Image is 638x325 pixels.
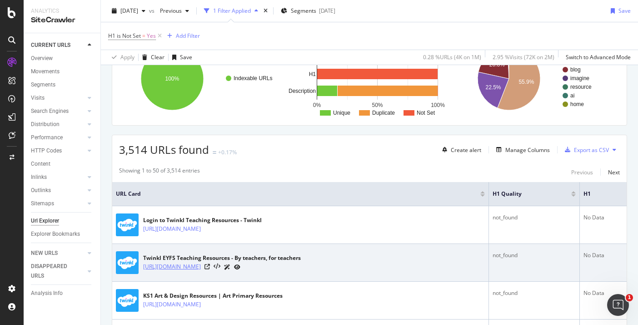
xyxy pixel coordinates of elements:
text: Description [289,88,316,94]
button: Clear [139,50,164,65]
div: Save [618,7,631,15]
text: 20.8% [489,61,505,68]
span: vs [149,7,156,15]
button: [DATE] [108,4,149,18]
div: Analysis Info [31,289,63,298]
a: Outlinks [31,186,85,195]
text: home [570,101,584,107]
img: Equal [213,151,216,154]
img: main image [116,213,139,236]
div: HTTP Codes [31,146,62,156]
a: HTTP Codes [31,146,85,156]
div: Distribution [31,120,60,129]
div: Performance [31,133,63,142]
div: CURRENT URLS [31,41,70,50]
iframe: Intercom live chat [607,294,629,316]
button: Previous [156,4,193,18]
div: not_found [493,213,576,222]
div: Clear [151,53,164,61]
span: URL Card [116,190,478,198]
div: Overview [31,54,53,63]
span: H1 [583,190,609,198]
div: Manage Columns [505,146,550,154]
text: imagine [570,75,589,81]
div: 0.28 % URLs ( 4K on 1M ) [423,53,481,61]
div: NEW URLS [31,249,58,258]
text: 22.5% [486,84,501,91]
a: CURRENT URLS [31,41,85,50]
text: blog [570,66,581,73]
text: 55.9% [519,79,534,85]
div: Movements [31,67,60,76]
text: Not Set [417,110,435,116]
div: [DATE] [319,7,335,15]
a: Sitemaps [31,199,85,208]
text: resource [570,84,592,90]
text: Indexable URLs [234,75,272,81]
a: [URL][DOMAIN_NAME] [143,224,201,234]
span: Previous [156,7,182,15]
div: DISAPPEARED URLS [31,262,77,281]
button: Switch to Advanced Mode [562,50,631,65]
button: Add Filter [164,30,200,41]
div: Create alert [451,146,481,154]
a: Url Explorer [31,216,94,226]
div: A chart. [119,39,281,118]
text: 0% [313,102,321,108]
div: Inlinks [31,173,47,182]
a: Inlinks [31,173,85,182]
div: Export as CSV [574,146,609,154]
img: main image [116,251,139,274]
img: main image [116,289,139,312]
span: = [142,32,145,40]
div: +0.17% [218,148,237,156]
a: Content [31,159,94,169]
button: Save [607,4,631,18]
button: Next [608,167,620,178]
span: H1 Quality [493,190,558,198]
button: Manage Columns [493,144,550,155]
div: Segments [31,80,55,90]
svg: A chart. [288,39,449,118]
div: KS1 Art & Design Resources | Art Primary Resources [143,292,283,300]
div: Apply [120,53,135,61]
div: Login to Twinkl Teaching Resources - Twinkl [143,216,262,224]
span: 3,514 URLs found [119,142,209,157]
div: Next [608,168,620,176]
div: Save [180,53,192,61]
span: H1 is Not Set [108,32,141,40]
button: Export as CSV [561,142,609,157]
span: Yes [147,30,156,42]
a: NEW URLS [31,249,85,258]
a: Segments [31,80,94,90]
div: No Data [583,289,623,297]
button: Save [169,50,192,65]
div: Url Explorer [31,216,59,226]
svg: A chart. [456,39,618,118]
a: Performance [31,133,85,142]
div: Switch to Advanced Mode [566,53,631,61]
button: Create alert [439,142,481,157]
a: Visit Online Page [204,264,210,269]
div: not_found [493,289,576,297]
a: Visits [31,93,85,103]
text: Unique [333,110,350,116]
button: Apply [108,50,135,65]
div: Content [31,159,50,169]
div: Twinkl EYFS Teaching Resources - By teachers, for teachers [143,254,301,262]
text: 50% [372,102,383,108]
div: Analytics [31,7,93,15]
button: Segments[DATE] [277,4,339,18]
div: No Data [583,251,623,259]
a: Search Engines [31,107,85,116]
div: 1 Filter Applied [213,7,251,15]
a: Movements [31,67,94,76]
div: Visits [31,93,45,103]
div: not_found [493,251,576,259]
div: Explorer Bookmarks [31,229,80,239]
div: Sitemaps [31,199,54,208]
span: 2025 Sep. 13th [120,7,138,15]
text: H1 [309,71,316,77]
button: 1 Filter Applied [200,4,262,18]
